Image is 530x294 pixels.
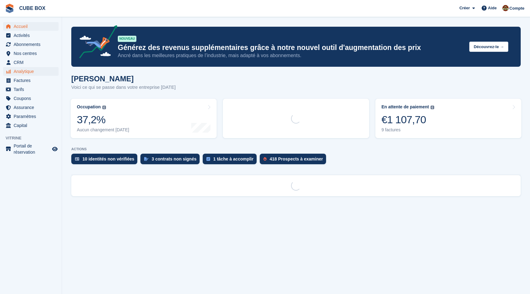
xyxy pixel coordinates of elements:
span: Aide [488,5,497,11]
img: task-75834270c22a3079a89374b754ae025e5fb1db73e45f91037f5363f120a921f8.svg [206,157,210,161]
span: Tarifs [14,85,51,94]
a: En attente de paiement €1 107,70 9 factures [375,99,521,138]
span: Vitrine [6,135,62,141]
a: 418 Prospects à examiner [260,154,329,167]
a: 1 tâche à accomplir [203,154,260,167]
a: Occupation 37,2% Aucun changement [DATE] [71,99,217,138]
p: Ancré dans les meilleures pratiques de l’industrie, mais adapté à vos abonnements. [118,52,464,59]
img: alex soubira [502,5,509,11]
span: Nos centres [14,49,51,58]
img: icon-info-grey-7440780725fd019a000dd9b08b2336e03edf1995a4989e88bcd33f0948082b44.svg [102,106,106,109]
a: menu [3,67,59,76]
a: Boutique d'aperçu [51,145,59,153]
span: Accueil [14,22,51,31]
span: Abonnements [14,40,51,49]
div: 9 factures [382,127,434,133]
div: 3 contrats non signés [152,156,197,161]
p: Voici ce qui se passe dans votre entreprise [DATE] [71,84,176,91]
img: icon-info-grey-7440780725fd019a000dd9b08b2336e03edf1995a4989e88bcd33f0948082b44.svg [431,106,434,109]
span: Analytique [14,67,51,76]
div: En attente de paiement [382,104,429,110]
div: €1 107,70 [382,113,434,126]
div: 10 identités non vérifiées [82,156,134,161]
a: menu [3,85,59,94]
a: menu [3,22,59,31]
span: Coupons [14,94,51,103]
h1: [PERSON_NAME] [71,75,176,83]
img: stora-icon-8386f47178a22dfd0bd8f6a31ec36ba5ce8667c1dd55bd0f319d3a0aa187defe.svg [5,4,14,13]
a: 10 identités non vérifiées [71,154,140,167]
img: contract_signature_icon-13c848040528278c33f63329250d36e43548de30e8caae1d1a13099fd9432cc5.svg [144,157,148,161]
span: Portail de réservation [14,143,51,155]
div: NOUVEAU [118,36,136,42]
span: CRM [14,58,51,67]
a: menu [3,121,59,130]
a: menu [3,94,59,103]
span: Activités [14,31,51,40]
span: Compte [510,5,524,11]
a: menu [3,40,59,49]
a: 3 contrats non signés [140,154,203,167]
div: Occupation [77,104,101,110]
a: menu [3,58,59,67]
a: menu [3,31,59,40]
a: menu [3,103,59,112]
img: verify_identity-adf6edd0f0f0b5bbfe63781bf79b02c33cf7c696d77639b501bdc392416b5a36.svg [75,157,79,161]
img: prospect-51fa495bee0391a8d652442698ab0144808aea92771e9ea1ae160a38d050c398.svg [263,157,267,161]
a: menu [3,49,59,58]
span: Assurance [14,103,51,112]
img: price-adjustments-announcement-icon-8257ccfd72463d97f412b2fc003d46551f7dbcb40ab6d574587a9cd5c0d94... [74,25,117,61]
span: Paramètres [14,112,51,121]
span: Capital [14,121,51,130]
div: 1 tâche à accomplir [213,156,254,161]
div: 37,2% [77,113,129,126]
div: 418 Prospects à examiner [270,156,323,161]
span: Créer [459,5,470,11]
div: Aucun changement [DATE] [77,127,129,133]
a: menu [3,112,59,121]
a: CUBE BOX [17,3,48,13]
a: menu [3,76,59,85]
span: Factures [14,76,51,85]
p: Générez des revenus supplémentaires grâce à notre nouvel outil d'augmentation des prix [118,43,464,52]
p: ACTIONS [71,147,521,151]
a: menu [3,143,59,155]
button: Découvrez-le → [469,42,508,52]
